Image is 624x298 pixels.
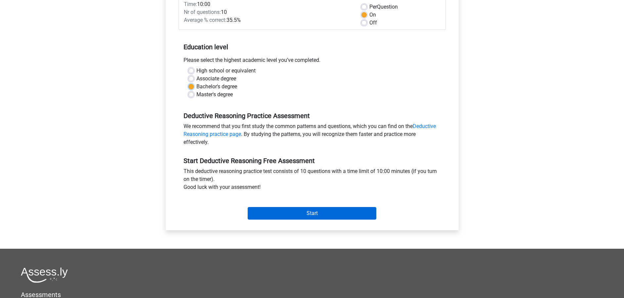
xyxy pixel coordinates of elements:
[179,56,446,67] div: Please select the highest academic level you’ve completed.
[179,122,446,149] div: We recommend that you first study the common patterns and questions, which you can find on the . ...
[196,83,237,91] label: Bachelor's degree
[196,75,236,83] label: Associate degree
[184,112,441,120] h5: Deductive Reasoning Practice Assessment
[179,16,356,24] div: 35.5%
[179,0,356,8] div: 10:00
[21,267,68,283] img: Assessly logo
[184,1,197,7] span: Time:
[184,9,221,15] span: Nr of questions:
[196,67,256,75] label: High school or equivalent
[369,11,376,19] label: On
[184,40,441,54] h5: Education level
[248,207,376,220] input: Start
[369,3,398,11] label: Question
[184,17,227,23] span: Average % correct:
[196,91,233,99] label: Master's degree
[184,157,441,165] h5: Start Deductive Reasoning Free Assessment
[179,167,446,194] div: This deductive reasoning practice test consists of 10 questions with a time limit of 10:00 minute...
[369,19,377,27] label: Off
[369,4,377,10] span: Per
[179,8,356,16] div: 10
